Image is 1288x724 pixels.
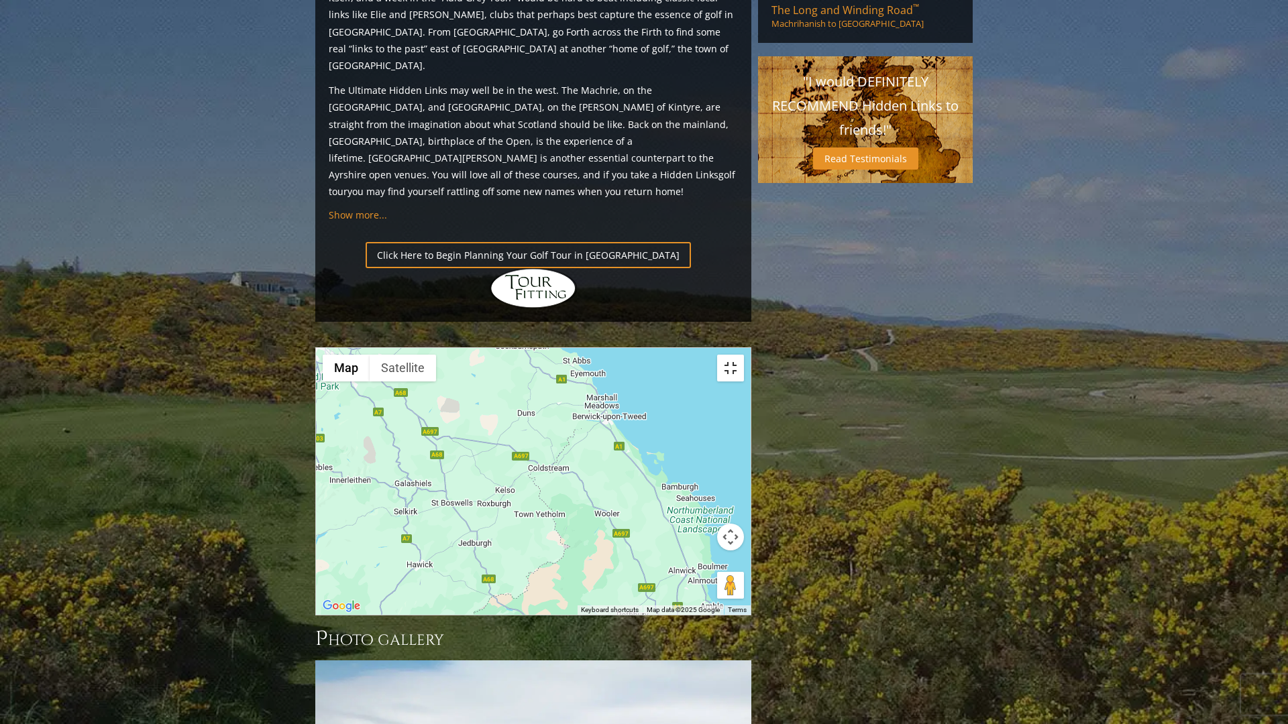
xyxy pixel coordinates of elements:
[647,606,720,613] span: Map data ©2025 Google
[771,3,919,17] span: The Long and Winding Road
[913,1,919,13] sup: ™
[329,208,387,221] a: Show more...
[728,606,747,613] a: Terms (opens in new tab)
[717,524,744,550] button: Map camera controls
[581,605,639,615] button: Keyboard shortcuts
[813,147,918,170] a: Read Testimonials
[366,242,691,268] a: Click Here to Begin Planning Your Golf Tour in [GEOGRAPHIC_DATA]
[717,572,744,599] button: Drag Pegman onto the map to open Street View
[323,355,370,381] button: Show street map
[771,3,959,29] a: The Long and Winding Road™Machrihanish to [GEOGRAPHIC_DATA]
[329,82,738,200] p: The Ultimate Hidden Links may well be in the west. The Machrie, on the [GEOGRAPHIC_DATA], and [GE...
[490,268,577,308] img: Hidden Links
[315,625,751,652] h3: Photo Gallery
[319,597,364,615] img: Google
[717,355,744,381] button: Toggle fullscreen view
[319,597,364,615] a: Open this area in Google Maps (opens a new window)
[370,355,436,381] button: Show satellite imagery
[771,70,959,142] p: "I would DEFINITELY RECOMMEND Hidden Links to friends!"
